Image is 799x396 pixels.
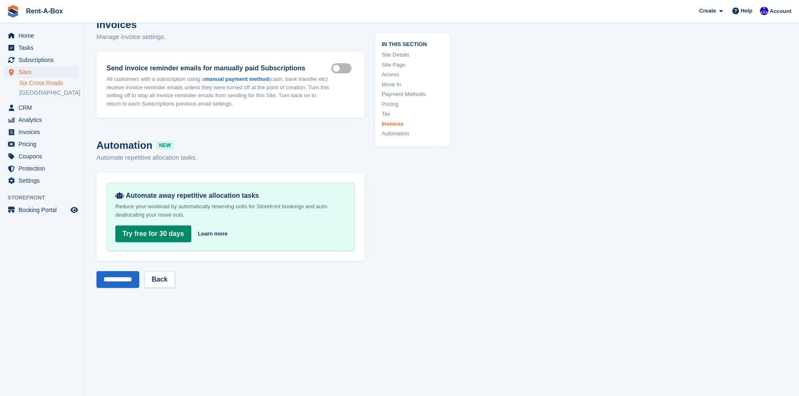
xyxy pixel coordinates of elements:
span: Settings [18,175,69,186]
span: Home [18,30,69,41]
a: menu [4,102,79,114]
a: Preview store [69,205,79,215]
p: Automate repetitive allocation tasks. [96,153,365,163]
span: Pricing [18,138,69,150]
a: Automation [382,129,444,138]
a: menu [4,163,79,174]
p: Manage invoice settings. [96,32,365,42]
a: menu [4,54,79,66]
a: Learn more [198,230,228,238]
a: Six Cross Roads [19,79,79,87]
a: Tax [382,110,444,118]
span: Subscriptions [18,54,69,66]
p: All customers with a subscription using a (cash, bank transfer etc) receive invoice reminder emai... [107,75,331,108]
h2: Automation [96,138,365,153]
span: Account [770,7,791,16]
a: Invoices [382,119,444,128]
a: Back [144,271,174,288]
a: menu [4,150,79,162]
p: Reduce your workload by automatically reserving units for Storefront bookings and auto-deallocati... [115,202,346,219]
a: Move In [382,80,444,88]
div: Automate away repetitive allocation tasks [115,192,346,200]
span: Sites [18,66,69,78]
span: Protection [18,163,69,174]
span: Help [741,7,752,15]
span: Tasks [18,42,69,54]
span: In this section [382,39,444,47]
span: Storefront [8,194,83,202]
a: Site Details [382,51,444,59]
span: Analytics [18,114,69,126]
a: Access [382,70,444,79]
a: Payment Methods [382,90,444,98]
a: Site Page [382,60,444,69]
img: stora-icon-8386f47178a22dfd0bd8f6a31ec36ba5ce8667c1dd55bd0f319d3a0aa187defe.svg [7,5,19,18]
a: manual payment method [205,76,269,82]
a: Rent-A-Box [23,4,66,18]
a: menu [4,138,79,150]
a: Pricing [382,100,444,108]
img: Colin O Shea [760,7,768,15]
span: Create [699,7,716,15]
label: Manual invoice mailers on [331,67,355,69]
span: CRM [18,102,69,114]
a: menu [4,30,79,41]
a: menu [4,66,79,78]
a: Try free for 30 days [115,225,191,242]
a: menu [4,42,79,54]
a: menu [4,204,79,216]
label: Send invoice reminder emails for manually paid Subscriptions [107,63,331,73]
a: menu [4,114,79,126]
span: Booking Portal [18,204,69,216]
span: Invoices [18,126,69,138]
a: menu [4,126,79,138]
span: NEW [156,141,174,150]
span: Coupons [18,150,69,162]
a: menu [4,175,79,186]
a: [GEOGRAPHIC_DATA] [19,89,79,97]
h2: Invoices [96,17,365,32]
